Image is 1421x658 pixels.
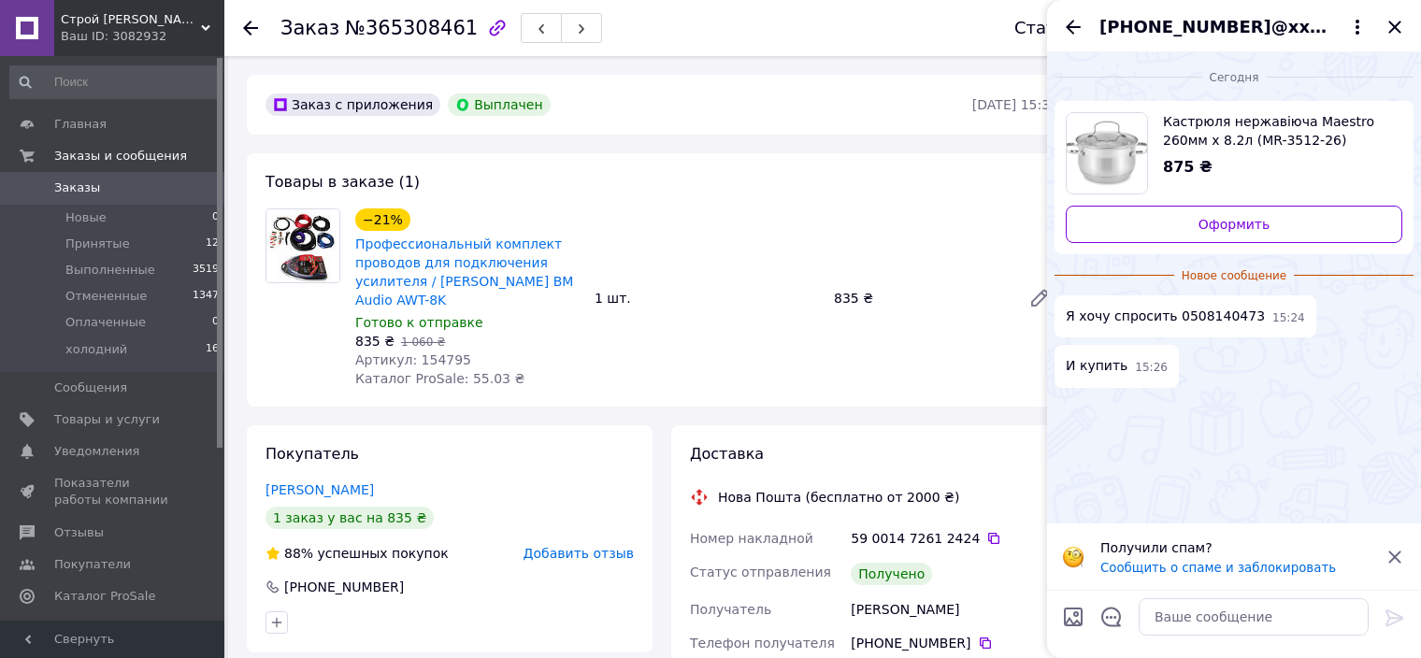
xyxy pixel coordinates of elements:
[65,262,155,279] span: Выполненные
[826,285,1013,311] div: 835 ₴
[54,179,100,196] span: Заказы
[54,556,131,573] span: Покупатели
[355,371,524,386] span: Каталог ProSale: 55.03 ₴
[355,236,573,308] a: Профессиональный комплект проводов для подключения усилителя / [PERSON_NAME] BM Audio AWT-8K
[972,97,1058,112] time: [DATE] 15:30
[65,236,130,252] span: Принятые
[282,578,406,596] div: [PHONE_NUMBER]
[690,602,771,617] span: Получатель
[355,334,395,349] span: 835 ₴
[1062,16,1084,38] button: Назад
[212,314,219,331] span: 0
[1067,113,1147,193] img: 6460681115_w700_h500_kastryulya-nerzhaveyuschaya-maestro.jpg
[1163,112,1387,150] span: Кастрюля нержавіюча Maestro 260мм x 8.2л (MR-3512-26)
[1062,546,1084,568] img: :face_with_monocle:
[266,507,434,529] div: 1 заказ у вас на 835 ₴
[54,443,139,460] span: Уведомления
[1384,16,1406,38] button: Закрыть
[851,563,932,585] div: Получено
[1055,67,1414,86] div: 12.10.2025
[54,524,104,541] span: Отзывы
[1066,356,1127,376] span: И купить
[54,379,127,396] span: Сообщения
[690,636,835,651] span: Телефон получателя
[1099,15,1369,39] button: [PHONE_NUMBER]@xxxxxx$.com
[266,482,374,497] a: [PERSON_NAME]
[401,336,445,349] span: 1 060 ₴
[345,17,478,39] span: №365308461
[280,17,339,39] span: Заказ
[355,352,471,367] span: Артикул: 154795
[587,285,826,311] div: 1 шт.
[54,148,187,164] span: Заказы и сообщения
[1163,158,1213,176] span: 875 ₴
[1100,561,1336,575] button: Сообщить о спаме и заблокировать
[54,116,107,133] span: Главная
[54,475,173,508] span: Показатели работы компании
[1021,279,1058,317] a: Редактировать
[243,19,258,37] div: Вернуться назад
[524,546,634,561] span: Добавить отзыв
[1174,268,1294,284] span: Новое сообщение
[284,546,313,561] span: 88%
[851,529,1058,548] div: 59 0014 7261 2424
[355,208,410,231] div: −21%
[193,288,219,305] span: 1347
[1066,206,1402,243] a: Оформить
[1099,605,1124,629] button: Открыть шаблоны ответов
[1272,310,1305,326] span: 15:24 12.10.2025
[65,288,147,305] span: Отмененные
[65,314,146,331] span: Оплаченные
[1202,70,1267,86] span: Сегодня
[206,341,219,358] span: 16
[713,488,964,507] div: Нова Пошта (бесплатно от 2000 ₴)
[1100,538,1372,557] p: Получили спам?
[61,28,224,45] div: Ваш ID: 3082932
[266,173,420,191] span: Товары в заказе (1)
[690,531,813,546] span: Номер накладной
[1066,307,1265,326] span: Я хочу спросить 0508140473
[355,315,483,330] span: Готово к отправке
[206,236,219,252] span: 12
[65,209,107,226] span: Новые
[54,588,155,605] span: Каталог ProSale
[266,544,449,563] div: успешных покупок
[266,209,339,282] img: Профессиональный комплект проводов для подключения усилителя / сабвуфера Boschmann BM Audio AWT-8K
[1135,360,1168,376] span: 15:26 12.10.2025
[266,93,440,116] div: Заказ с приложения
[847,593,1062,626] div: [PERSON_NAME]
[690,445,764,463] span: Доставка
[690,565,831,579] span: Статус отправления
[266,445,359,463] span: Покупатель
[65,341,127,358] span: холодний
[212,209,219,226] span: 0
[851,634,1058,652] div: [PHONE_NUMBER]
[9,65,221,99] input: Поиск
[1066,112,1402,194] a: Посмотреть товар
[448,93,550,116] div: Выплачен
[61,11,201,28] span: Строй маркет Dixonik
[54,411,160,428] span: Товары и услуги
[1099,15,1331,39] span: [PHONE_NUMBER]@xxxxxx$.com
[193,262,219,279] span: 3519
[1014,19,1140,37] div: Статус заказа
